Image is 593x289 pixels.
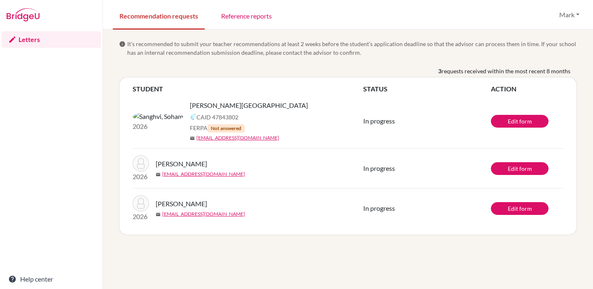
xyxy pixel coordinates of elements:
a: Reference reports [215,1,278,30]
span: In progress [363,204,395,212]
span: FERPA [190,124,245,133]
a: Help center [2,271,101,287]
a: [EMAIL_ADDRESS][DOMAIN_NAME] [162,170,245,178]
p: 2026 [133,172,149,182]
p: 2026 [133,212,149,221]
th: ACTION [491,84,563,94]
span: mail [156,212,161,217]
a: [EMAIL_ADDRESS][DOMAIN_NAME] [196,134,279,142]
img: Common App logo [190,114,196,120]
img: Kachhala, Darshil [133,195,149,212]
span: [PERSON_NAME][GEOGRAPHIC_DATA] [190,100,308,110]
button: Mark [556,7,583,23]
span: requests received within the most recent 8 months [441,67,570,75]
span: mail [156,172,161,177]
b: 3 [438,67,441,75]
a: Edit form [491,202,549,215]
span: [PERSON_NAME] [156,199,207,209]
img: Bridge-U [7,8,40,21]
a: Edit form [491,115,549,128]
img: Sanghvi, Soham [133,112,183,121]
span: It’s recommended to submit your teacher recommendations at least 2 weeks before the student’s app... [127,40,577,57]
span: In progress [363,117,395,125]
span: [PERSON_NAME] [156,159,207,169]
th: STATUS [363,84,491,94]
a: Letters [2,31,101,48]
a: [EMAIL_ADDRESS][DOMAIN_NAME] [162,210,245,218]
span: info [119,41,126,47]
a: Recommendation requests [113,1,205,30]
img: Kachhala, Darshil [133,155,149,172]
span: Not answered [208,124,245,133]
span: In progress [363,164,395,172]
span: mail [190,136,195,141]
p: 2026 [133,121,183,131]
a: Edit form [491,162,549,175]
th: STUDENT [133,84,363,94]
span: CAID 47843802 [196,113,238,121]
